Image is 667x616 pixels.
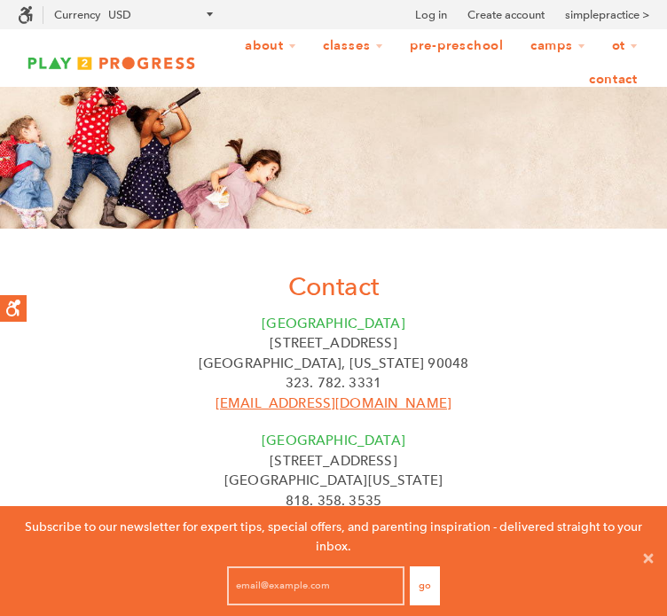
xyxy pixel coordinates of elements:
input: email@example.com [227,566,404,605]
a: Contact [577,63,649,97]
button: Go [410,566,440,605]
span: [GEOGRAPHIC_DATA] [262,316,405,331]
a: Create account [467,6,545,24]
span: [GEOGRAPHIC_DATA] [262,433,405,448]
a: simplepractice > [565,6,649,24]
a: Classes [311,29,395,63]
a: Pre-Preschool [398,29,515,63]
a: About [233,29,308,63]
a: OT [600,29,650,63]
a: Camps [519,29,597,63]
img: Play2Progress logo [18,53,205,74]
a: [EMAIL_ADDRESS][DOMAIN_NAME] [216,395,451,411]
p: Subscribe to our newsletter for expert tips, special offers, and parenting inspiration - delivere... [23,517,644,556]
a: Log in [415,6,447,24]
label: Currency [54,8,100,21]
